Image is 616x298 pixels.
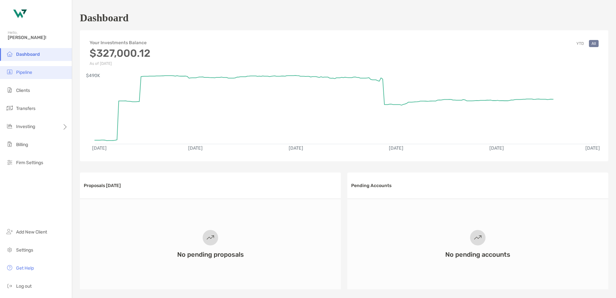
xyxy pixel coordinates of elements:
h3: Pending Accounts [351,183,391,188]
span: Transfers [16,106,35,111]
button: All [589,40,599,47]
span: Add New Client [16,229,47,235]
span: [PERSON_NAME]! [8,35,68,40]
p: As of [DATE] [90,61,150,66]
button: YTD [574,40,586,47]
img: investing icon [6,122,14,130]
h3: No pending accounts [445,251,510,258]
span: Pipeline [16,70,32,75]
img: get-help icon [6,264,14,272]
text: [DATE] [92,145,107,151]
img: billing icon [6,140,14,148]
img: settings icon [6,246,14,253]
span: Get Help [16,265,34,271]
img: Zoe Logo [8,3,31,26]
img: transfers icon [6,104,14,112]
span: Firm Settings [16,160,43,165]
text: [DATE] [389,145,403,151]
text: [DATE] [289,145,303,151]
h1: Dashboard [80,12,129,24]
img: dashboard icon [6,50,14,58]
h3: $327,000.12 [90,47,150,59]
h4: Your Investments Balance [90,40,150,45]
text: [DATE] [489,145,504,151]
span: Log out [16,283,32,289]
img: clients icon [6,86,14,94]
span: Investing [16,124,35,129]
text: [DATE] [585,145,600,151]
span: Clients [16,88,30,93]
h3: Proposals [DATE] [84,183,121,188]
span: Settings [16,247,33,253]
h3: No pending proposals [177,251,244,258]
img: logout icon [6,282,14,290]
span: Dashboard [16,52,40,57]
img: add_new_client icon [6,228,14,235]
span: Billing [16,142,28,147]
text: [DATE] [188,145,203,151]
img: pipeline icon [6,68,14,76]
img: firm-settings icon [6,158,14,166]
text: $490K [86,73,100,78]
